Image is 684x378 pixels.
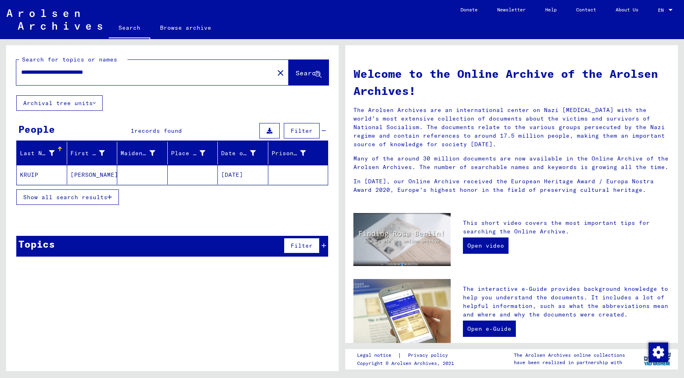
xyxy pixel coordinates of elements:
div: Place of Birth [171,147,218,160]
div: First Name [70,149,105,158]
div: Last Name [20,147,67,160]
div: Prisoner # [272,149,306,158]
div: Date of Birth [221,147,268,160]
p: Copyright © Arolsen Archives, 2021 [357,360,458,367]
mat-header-cell: Place of Birth [168,142,218,165]
a: Open video [463,237,509,254]
span: records found [134,127,182,134]
div: Maiden Name [121,149,155,158]
mat-icon: close [276,68,285,78]
img: video.jpg [353,213,451,266]
span: Show all search results [23,193,107,201]
p: This short video covers the most important tips for searching the Online Archive. [463,219,670,236]
div: Place of Birth [171,149,206,158]
mat-header-cell: First Name [67,142,118,165]
div: Prisoner # [272,147,318,160]
span: Filter [291,242,313,249]
p: In [DATE], our Online Archive received the European Heritage Award / Europa Nostra Award 2020, Eu... [353,177,670,194]
div: People [18,122,55,136]
mat-label: Search for topics or names [22,56,117,63]
button: Search [289,60,329,85]
a: Browse archive [150,18,221,37]
h1: Welcome to the Online Archive of the Arolsen Archives! [353,65,670,99]
img: Change consent [649,343,668,362]
div: | [357,351,458,360]
mat-header-cell: Date of Birth [218,142,268,165]
a: Open e-Guide [463,321,516,337]
img: yv_logo.png [642,349,673,369]
span: Search [296,69,320,77]
div: Topics [18,237,55,251]
button: Filter [284,123,320,138]
div: Last Name [20,149,55,158]
mat-cell: KRUIP [17,165,67,185]
div: Date of Birth [221,149,256,158]
p: Many of the around 30 million documents are now available in the Online Archive of the Arolsen Ar... [353,154,670,171]
a: Legal notice [357,351,398,360]
p: The Arolsen Archives online collections [514,352,625,359]
mat-header-cell: Maiden Name [117,142,168,165]
img: eguide.jpg [353,279,451,344]
p: The interactive e-Guide provides background knowledge to help you understand the documents. It in... [463,285,670,319]
div: First Name [70,147,117,160]
button: Clear [272,64,289,81]
a: Search [109,18,150,39]
span: EN [658,7,667,13]
div: Maiden Name [121,147,167,160]
p: The Arolsen Archives are an international center on Nazi [MEDICAL_DATA] with the world’s most ext... [353,106,670,149]
span: 1 [131,127,134,134]
p: have been realized in partnership with [514,359,625,366]
button: Filter [284,238,320,253]
a: Privacy policy [401,351,458,360]
span: Filter [291,127,313,134]
mat-header-cell: Prisoner # [268,142,328,165]
button: Show all search results [16,189,119,205]
button: Archival tree units [16,95,103,111]
mat-cell: [DATE] [218,165,268,185]
mat-header-cell: Last Name [17,142,67,165]
mat-cell: [PERSON_NAME] [67,165,118,185]
img: Arolsen_neg.svg [7,9,102,30]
